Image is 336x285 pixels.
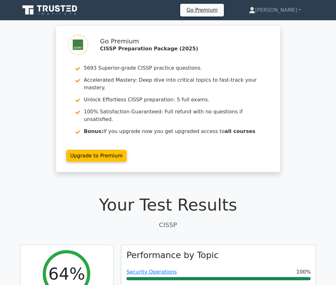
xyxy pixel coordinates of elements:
a: Upgrade to Premium [66,150,127,162]
h1: Your Test Results [20,195,316,215]
a: Security Operations [126,269,177,275]
a: [PERSON_NAME] [234,4,316,16]
h2: 64% [48,264,85,284]
a: Go Premium [183,6,221,14]
p: CISSP [20,220,316,230]
span: 100% [296,268,311,276]
h3: Performance by Topic [126,250,219,261]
